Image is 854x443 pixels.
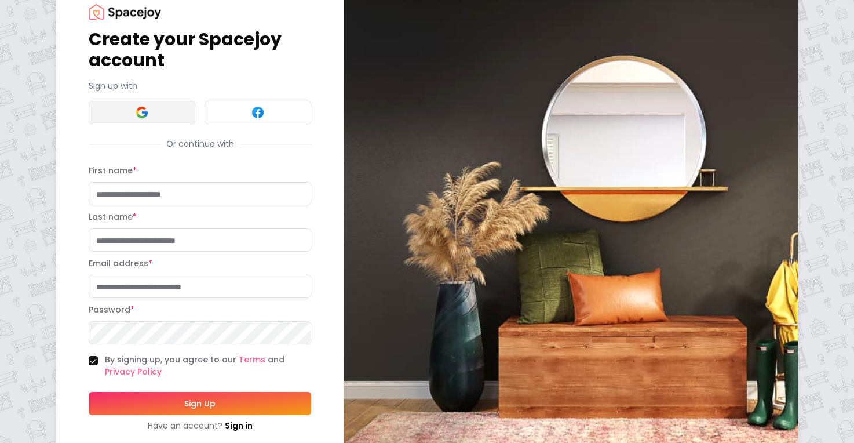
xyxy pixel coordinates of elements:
img: Google signin [135,106,149,119]
img: Spacejoy Logo [89,4,161,20]
label: Password [89,304,134,315]
p: Sign up with [89,80,311,92]
label: Last name [89,211,137,223]
h1: Create your Spacejoy account [89,29,311,71]
label: By signing up, you agree to our and [105,354,311,378]
label: First name [89,165,137,176]
button: Sign Up [89,392,311,415]
img: Facebook signin [251,106,265,119]
div: Have an account? [89,420,311,431]
span: Or continue with [162,138,239,150]
a: Terms [239,354,265,365]
a: Privacy Policy [105,366,162,377]
label: Email address [89,257,152,269]
a: Sign in [225,420,253,431]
